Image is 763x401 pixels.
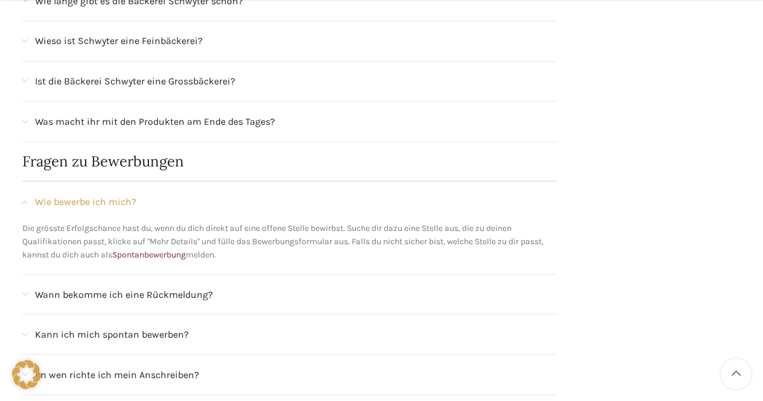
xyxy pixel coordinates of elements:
[35,74,235,89] span: Ist die Bäckerei Schwyter eine Grossbäckerei?
[35,326,189,342] span: Kann ich mich spontan bewerben?
[35,113,275,129] span: Was macht ihr mit den Produkten am Ende des Tages?
[35,33,203,49] span: Wieso ist Schwyter eine Feinbäckerei?
[35,194,136,209] span: Wie bewerbe ich mich?
[22,154,557,168] h2: Fragen zu Bewerbungen
[721,359,751,389] a: Scroll to top button
[112,249,186,259] a: Spontanbewerbung
[22,221,557,262] p: Die grösste Erfolgschance hast du, wenn du dich direkt auf eine offene Stelle bewirbst. Suche dir...
[35,286,213,302] span: Wann bekomme ich eine Rückmeldung?
[35,367,199,382] span: An wen richte ich mein Anschreiben?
